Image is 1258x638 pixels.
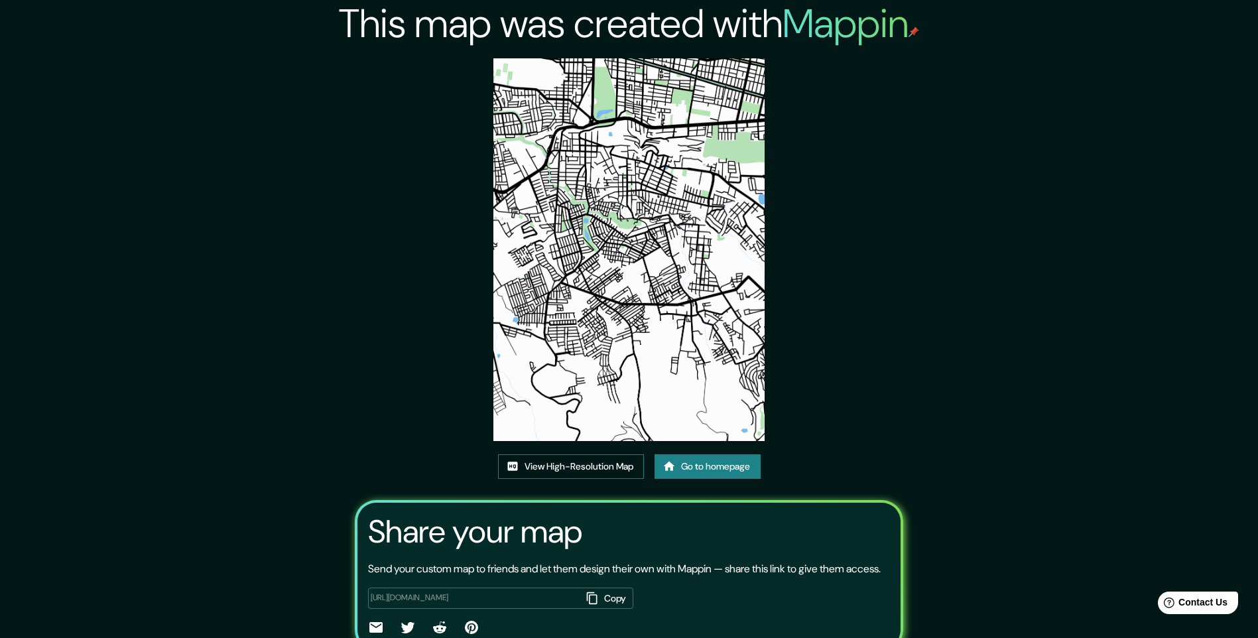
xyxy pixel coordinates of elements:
button: Copy [582,588,633,609]
h3: Share your map [368,513,582,550]
img: mappin-pin [909,27,919,37]
img: created-map [493,58,764,441]
a: View High-Resolution Map [498,454,644,479]
a: Go to homepage [655,454,761,479]
p: Send your custom map to friends and let them design their own with Mappin — share this link to gi... [368,561,881,577]
iframe: Help widget launcher [1140,586,1243,623]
